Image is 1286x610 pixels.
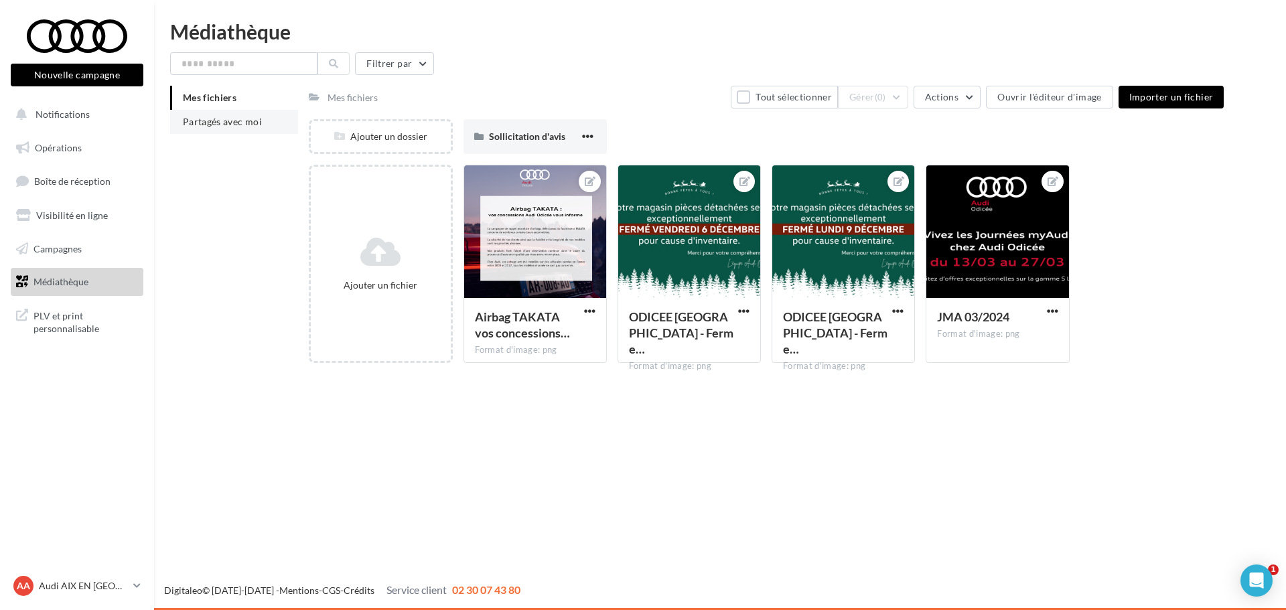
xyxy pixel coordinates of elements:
[36,210,108,221] span: Visibilité en ligne
[8,134,146,162] a: Opérations
[355,52,434,75] button: Filtrer par
[475,309,570,340] span: Airbag TAKATA vos concessions Audi Odicée vous informe
[11,573,143,599] a: AA Audi AIX EN [GEOGRAPHIC_DATA]
[328,91,378,104] div: Mes fichiers
[925,91,958,102] span: Actions
[17,579,30,593] span: AA
[33,276,88,287] span: Médiathèque
[875,92,886,102] span: (0)
[164,585,202,596] a: Digitaleo
[629,309,733,356] span: ODICEE Aix-Marseille-St Vic - Fermeture inventaire 2024-2
[8,268,146,296] a: Médiathèque
[8,202,146,230] a: Visibilité en ligne
[8,100,141,129] button: Notifications
[8,301,146,341] a: PLV et print personnalisable
[475,344,595,356] div: Format d'image: png
[170,21,1270,42] div: Médiathèque
[33,242,82,254] span: Campagnes
[311,130,450,143] div: Ajouter un dossier
[1119,86,1224,108] button: Importer un fichier
[39,579,128,593] p: Audi AIX EN [GEOGRAPHIC_DATA]
[386,583,447,596] span: Service client
[1240,564,1273,597] div: Open Intercom Messenger
[8,235,146,263] a: Campagnes
[783,360,904,372] div: Format d'image: png
[8,167,146,196] a: Boîte de réception
[344,585,374,596] a: Crédits
[11,64,143,86] button: Nouvelle campagne
[35,142,82,153] span: Opérations
[1129,91,1214,102] span: Importer un fichier
[316,279,445,292] div: Ajouter un fichier
[783,309,887,356] span: ODICEE Aix-Marseille-St Vic - Fermeture inventaire 2024-1
[322,585,340,596] a: CGS
[183,92,236,103] span: Mes fichiers
[629,360,749,372] div: Format d'image: png
[183,116,262,127] span: Partagés avec moi
[35,108,90,120] span: Notifications
[986,86,1113,108] button: Ouvrir l'éditeur d'image
[452,583,520,596] span: 02 30 07 43 80
[838,86,908,108] button: Gérer(0)
[937,328,1058,340] div: Format d'image: png
[731,86,838,108] button: Tout sélectionner
[33,307,138,335] span: PLV et print personnalisable
[279,585,319,596] a: Mentions
[1268,564,1279,575] span: 1
[489,131,565,142] span: Sollicitation d'avis
[164,585,520,596] span: © [DATE]-[DATE] - - -
[914,86,981,108] button: Actions
[937,309,1009,324] span: JMA 03/2024
[34,175,111,187] span: Boîte de réception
